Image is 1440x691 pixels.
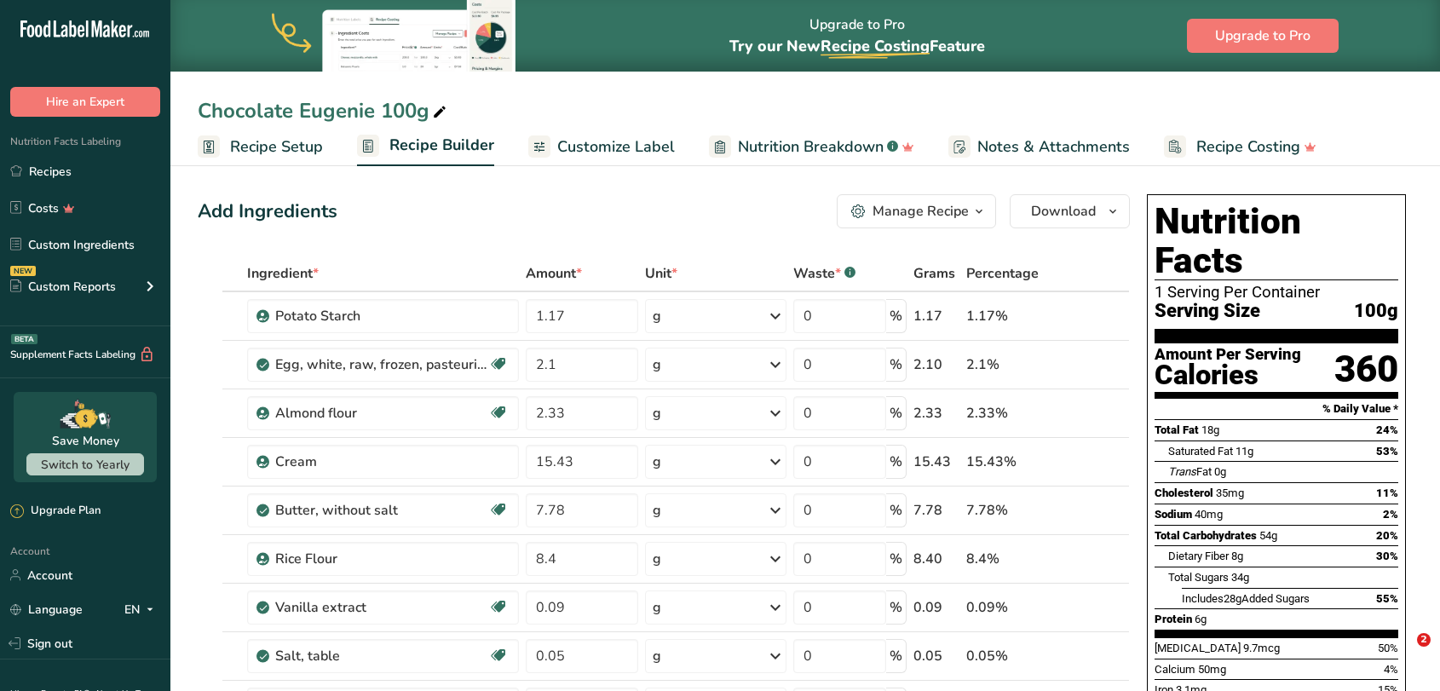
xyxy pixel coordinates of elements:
div: Calories [1155,363,1301,388]
h1: Nutrition Facts [1155,202,1398,280]
span: Customize Label [557,135,675,158]
span: Sodium [1155,508,1192,521]
span: 8g [1231,550,1243,562]
div: Save Money [52,432,119,450]
span: 11g [1236,445,1253,458]
span: Unit [645,263,677,284]
div: g [653,354,661,375]
span: Cholesterol [1155,487,1213,499]
div: 15.43 [913,452,959,472]
div: 2.1% [966,354,1049,375]
div: 1 Serving Per Container [1155,284,1398,301]
span: Percentage [966,263,1039,284]
span: 30% [1376,550,1398,562]
span: Amount [526,263,582,284]
div: Waste [793,263,855,284]
span: Total Sugars [1168,571,1229,584]
span: 34g [1231,571,1249,584]
div: Cream [275,452,488,472]
span: 28g [1224,592,1241,605]
span: 55% [1376,592,1398,605]
div: NEW [10,266,36,276]
div: g [653,549,661,569]
div: Almond flour [275,403,488,423]
span: Upgrade to Pro [1215,26,1310,46]
div: 8.4% [966,549,1049,569]
a: Recipe Setup [198,128,323,166]
div: 1.17% [966,306,1049,326]
div: g [653,646,661,666]
div: Upgrade to Pro [729,1,985,72]
span: 20% [1376,529,1398,542]
div: 0.05 [913,646,959,666]
span: 18g [1201,423,1219,436]
div: 2.10 [913,354,959,375]
div: Manage Recipe [873,201,969,222]
div: g [653,500,661,521]
div: g [653,597,661,618]
div: 0.09% [966,597,1049,618]
div: BETA [11,334,37,344]
span: 50mg [1198,663,1226,676]
a: Nutrition Breakdown [709,128,914,166]
div: Egg, white, raw, frozen, pasteurized [275,354,488,375]
button: Hire an Expert [10,87,160,117]
a: Language [10,595,83,625]
a: Customize Label [528,128,675,166]
span: Download [1031,201,1096,222]
div: g [653,306,661,326]
span: Serving Size [1155,301,1260,322]
span: 2 [1417,633,1431,647]
a: Recipe Builder [357,126,494,167]
span: 53% [1376,445,1398,458]
span: Total Carbohydrates [1155,529,1257,542]
div: 2.33 [913,403,959,423]
div: 1.17 [913,306,959,326]
span: [MEDICAL_DATA] [1155,642,1241,654]
div: 0.09 [913,597,959,618]
div: Chocolate Eugenie 100g [198,95,450,126]
span: 50% [1378,642,1398,654]
span: Fat [1168,465,1212,478]
span: Ingredient [247,263,319,284]
div: EN [124,599,160,619]
div: Add Ingredients [198,198,337,226]
span: Recipe Costing [821,36,930,56]
div: Salt, table [275,646,488,666]
button: Manage Recipe [837,194,996,228]
span: 9.7mcg [1243,642,1280,654]
span: 4% [1384,663,1398,676]
div: 360 [1334,347,1398,392]
button: Switch to Yearly [26,453,144,475]
span: Recipe Setup [230,135,323,158]
span: 35mg [1216,487,1244,499]
div: g [653,452,661,472]
span: 24% [1376,423,1398,436]
span: Switch to Yearly [41,457,130,473]
a: Recipe Costing [1164,128,1316,166]
span: Protein [1155,613,1192,625]
span: 54g [1259,529,1277,542]
span: 2% [1383,508,1398,521]
iframe: Intercom live chat [1382,633,1423,674]
div: 15.43% [966,452,1049,472]
span: Dietary Fiber [1168,550,1229,562]
span: Total Fat [1155,423,1199,436]
div: Potato Starch [275,306,488,326]
span: Includes Added Sugars [1182,592,1310,605]
span: Nutrition Breakdown [738,135,884,158]
div: Rice Flour [275,549,488,569]
div: 0.05% [966,646,1049,666]
div: 2.33% [966,403,1049,423]
span: 0g [1214,465,1226,478]
button: Download [1010,194,1130,228]
span: Recipe Costing [1196,135,1300,158]
span: 6g [1195,613,1207,625]
span: Calcium [1155,663,1195,676]
span: Notes & Attachments [977,135,1130,158]
div: Amount Per Serving [1155,347,1301,363]
div: Vanilla extract [275,597,488,618]
span: Try our New Feature [729,36,985,56]
i: Trans [1168,465,1196,478]
span: Saturated Fat [1168,445,1233,458]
